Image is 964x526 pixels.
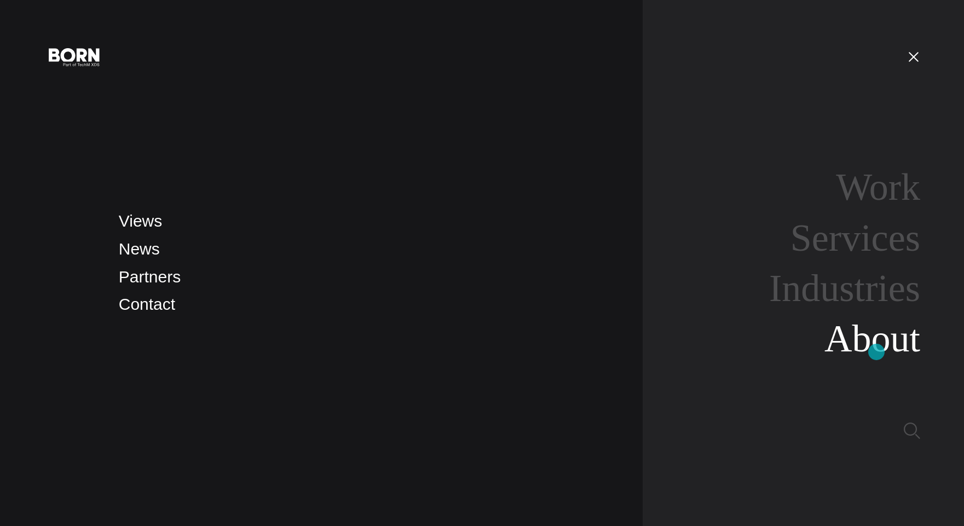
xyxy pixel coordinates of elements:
a: Contact [119,295,175,313]
a: Industries [769,267,920,309]
a: Partners [119,268,181,286]
a: Views [119,212,162,230]
button: Open [900,45,927,68]
a: News [119,240,160,258]
a: Work [836,166,920,208]
a: About [824,317,920,360]
img: Search [904,423,920,439]
a: Services [790,217,920,259]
